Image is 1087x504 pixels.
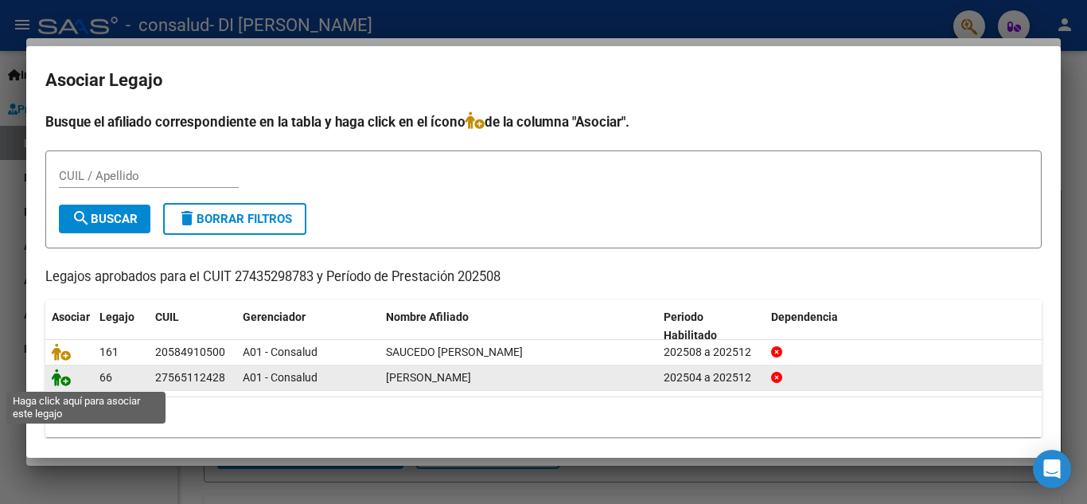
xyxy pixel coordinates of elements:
datatable-header-cell: Gerenciador [236,300,380,353]
span: 161 [99,346,119,358]
span: A01 - Consalud [243,371,318,384]
span: Legajo [99,311,134,323]
h4: Busque el afiliado correspondiente en la tabla y haga click en el ícono de la columna "Asociar". [45,111,1042,132]
button: Buscar [59,205,150,233]
div: 202508 a 202512 [664,343,758,361]
datatable-header-cell: Asociar [45,300,93,353]
div: 2 registros [45,397,1042,437]
span: Borrar Filtros [177,212,292,226]
h2: Asociar Legajo [45,65,1042,96]
span: Nombre Afiliado [386,311,469,323]
datatable-header-cell: Nombre Afiliado [380,300,657,353]
div: 27565112428 [155,369,225,387]
button: Borrar Filtros [163,203,306,235]
span: CUIL [155,311,179,323]
datatable-header-cell: Legajo [93,300,149,353]
div: 202504 a 202512 [664,369,758,387]
mat-icon: delete [177,209,197,228]
span: Dependencia [771,311,838,323]
datatable-header-cell: CUIL [149,300,236,353]
span: A01 - Consalud [243,346,318,358]
div: Open Intercom Messenger [1033,450,1071,488]
span: Asociar [52,311,90,323]
span: GIMENEZ ALMA ANAHI [386,371,471,384]
datatable-header-cell: Periodo Habilitado [657,300,765,353]
div: 20584910500 [155,343,225,361]
span: SAUCEDO THIAGO DAVID [386,346,523,358]
span: 66 [99,371,112,384]
span: Periodo Habilitado [664,311,717,342]
mat-icon: search [72,209,91,228]
p: Legajos aprobados para el CUIT 27435298783 y Período de Prestación 202508 [45,268,1042,287]
span: Gerenciador [243,311,306,323]
datatable-header-cell: Dependencia [765,300,1042,353]
span: Buscar [72,212,138,226]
